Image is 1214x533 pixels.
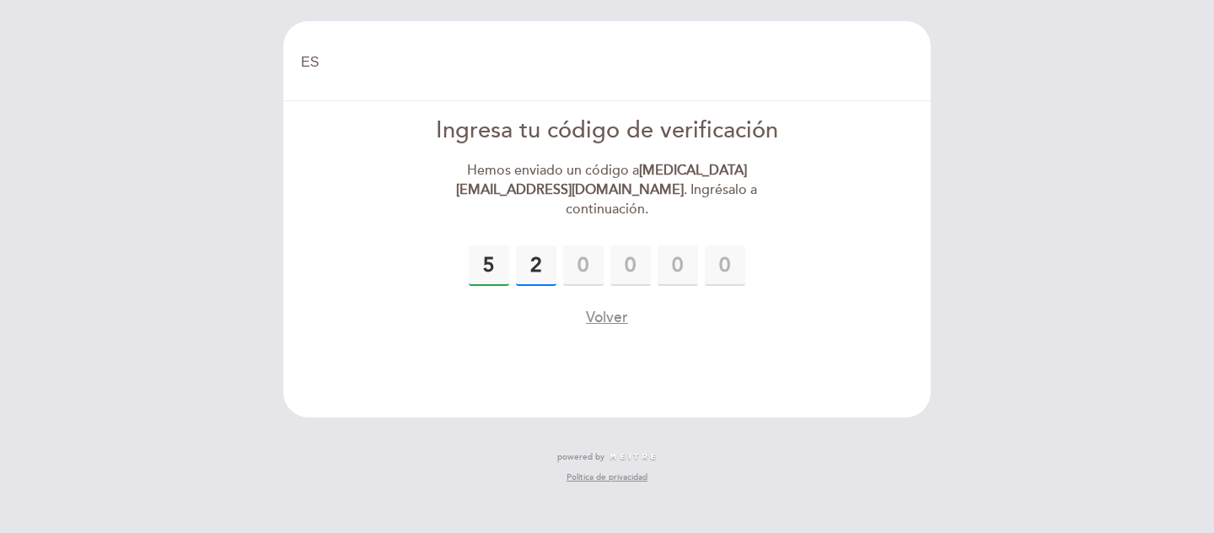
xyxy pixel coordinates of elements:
[705,245,745,286] input: 0
[658,245,698,286] input: 0
[456,162,747,198] strong: [MEDICAL_DATA][EMAIL_ADDRESS][DOMAIN_NAME]
[469,245,509,286] input: 0
[567,471,647,483] a: Política de privacidad
[557,451,604,463] span: powered by
[557,451,657,463] a: powered by
[609,453,657,461] img: MEITRE
[414,115,801,148] div: Ingresa tu código de verificación
[563,245,604,286] input: 0
[414,161,801,219] div: Hemos enviado un código a . Ingrésalo a continuación.
[586,307,628,328] button: Volver
[610,245,651,286] input: 0
[516,245,556,286] input: 0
